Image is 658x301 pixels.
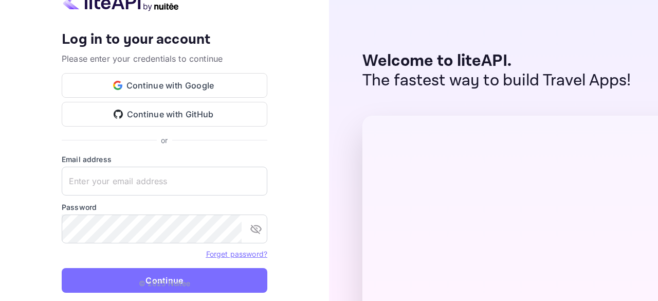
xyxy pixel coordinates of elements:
[246,219,266,239] button: toggle password visibility
[206,250,267,258] a: Forget password?
[62,102,267,127] button: Continue with GitHub
[62,52,267,65] p: Please enter your credentials to continue
[62,154,267,165] label: Email address
[161,135,168,146] p: or
[362,51,631,71] p: Welcome to liteAPI.
[62,202,267,213] label: Password
[362,71,631,91] p: The fastest way to build Travel Apps!
[62,268,267,293] button: Continue
[139,278,191,289] p: © 2025 Nuitee
[62,73,267,98] button: Continue with Google
[62,31,267,49] h4: Log in to your account
[206,249,267,259] a: Forget password?
[62,167,267,196] input: Enter your email address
